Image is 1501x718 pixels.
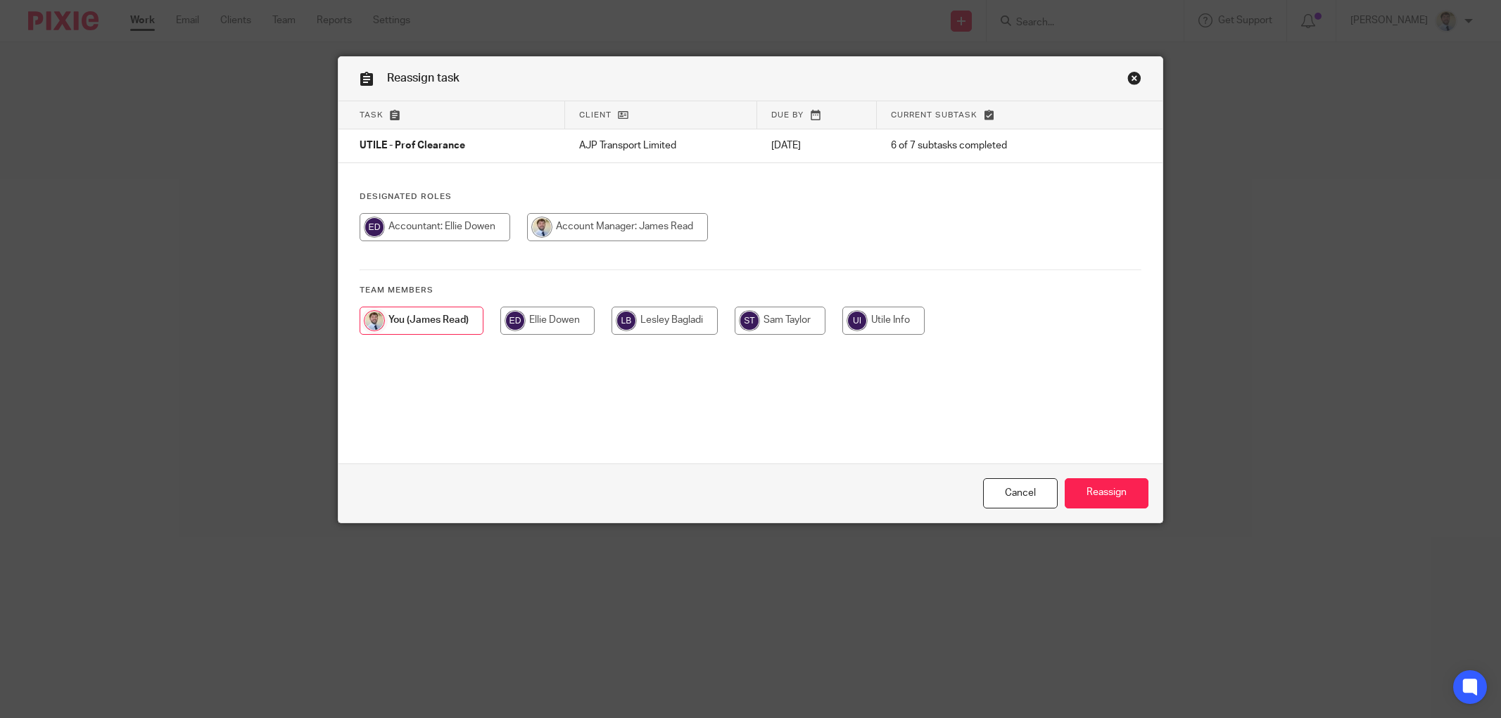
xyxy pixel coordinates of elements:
p: AJP Transport Limited [579,139,743,153]
input: Reassign [1065,478,1148,508]
a: Close this dialog window [1127,71,1141,90]
a: Close this dialog window [983,478,1058,508]
td: 6 of 7 subtasks completed [877,129,1098,163]
p: [DATE] [771,139,863,153]
span: Task [360,111,384,119]
span: Due by [771,111,804,119]
span: Reassign task [387,72,460,84]
span: UTILE - Prof Clearance [360,141,465,151]
h4: Team members [360,285,1141,296]
span: Client [579,111,612,119]
span: Current subtask [891,111,977,119]
h4: Designated Roles [360,191,1141,203]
